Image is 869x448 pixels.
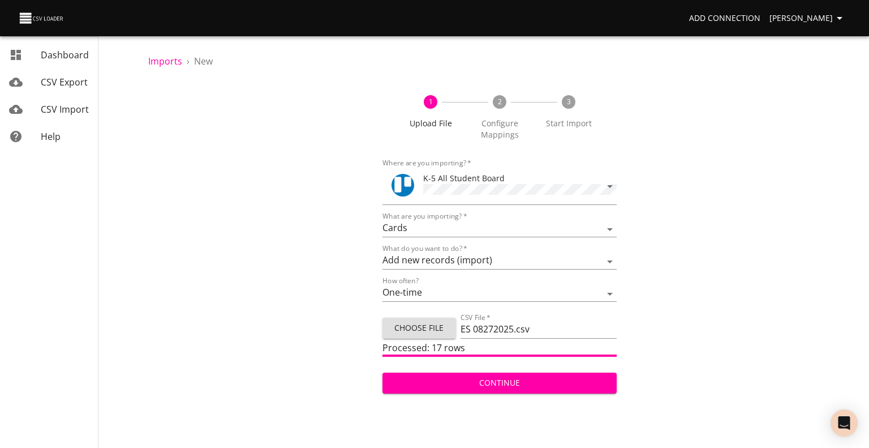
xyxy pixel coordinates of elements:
span: K-5 All Student Board [423,173,505,184]
span: Continue [392,376,608,390]
span: [PERSON_NAME] [769,11,846,25]
img: CSV Loader [18,10,66,26]
label: What do you want to do? [382,245,467,252]
span: CSV Export [41,76,88,88]
span: Start Import [539,118,599,129]
label: What are you importing? [382,213,467,220]
a: Add Connection [685,8,765,29]
text: 1 [429,97,433,106]
button: Choose File [382,318,456,339]
span: New [194,55,213,67]
span: Choose File [392,321,447,335]
li: › [187,54,190,68]
span: Help [41,130,61,143]
button: Continue [382,373,617,394]
span: Dashboard [41,49,89,61]
span: Configure Mappings [470,118,530,140]
a: Imports [148,55,182,67]
label: CSV File [461,314,491,321]
span: Add Connection [689,11,760,25]
text: 3 [567,97,571,106]
div: ToolK-5 All Student Board [382,168,617,205]
label: How often? [382,278,419,284]
text: 2 [498,97,502,106]
img: Trello [392,174,414,197]
button: [PERSON_NAME] [765,8,851,29]
span: Processed: 17 rows [382,342,465,354]
span: CSV Import [41,103,89,116]
label: Where are you importing? [382,160,471,167]
span: Upload File [401,118,461,129]
div: Tool [392,174,414,197]
div: Open Intercom Messenger [831,409,858,437]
